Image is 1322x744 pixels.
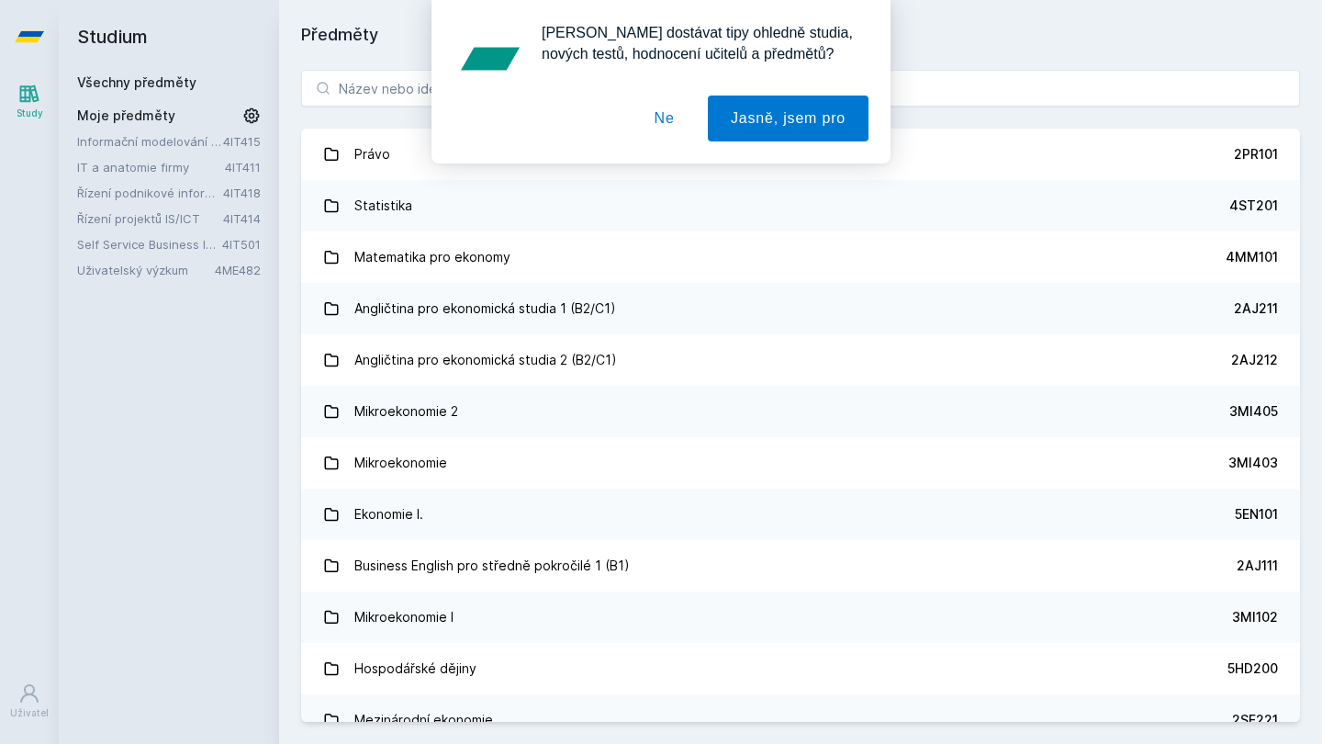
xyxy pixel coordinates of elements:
[301,386,1300,437] a: Mikroekonomie 2 3MI405
[223,211,261,226] a: 4IT414
[4,673,55,729] a: Uživatel
[77,235,222,254] a: Self Service Business Intelligence
[223,186,261,200] a: 4IT418
[225,160,261,175] a: 4IT411
[1235,505,1278,524] div: 5EN101
[527,22,868,64] div: [PERSON_NAME] dostávat tipy ohledně studia, nových testů, hodnocení učitelů a předmětů?
[1229,197,1278,215] div: 4ST201
[10,706,49,720] div: Uživatel
[354,650,476,687] div: Hospodářské dějiny
[354,702,493,738] div: Mezinárodní ekonomie
[1229,402,1278,421] div: 3MI405
[301,643,1300,694] a: Hospodářské dějiny 5HD200
[354,342,617,378] div: Angličtina pro ekonomická studia 2 (B2/C1)
[215,263,261,277] a: 4ME482
[301,283,1300,334] a: Angličtina pro ekonomická studia 1 (B2/C1) 2AJ211
[354,187,412,224] div: Statistika
[354,239,510,276] div: Matematika pro ekonomy
[301,231,1300,283] a: Matematika pro ekonomy 4MM101
[1226,248,1278,266] div: 4MM101
[1237,557,1278,575] div: 2AJ111
[301,540,1300,592] a: Business English pro středně pokročilé 1 (B1) 2AJ111
[77,184,223,202] a: Řízení podnikové informatiky
[1232,711,1278,729] div: 2SE221
[1232,608,1278,626] div: 3MI102
[301,437,1300,489] a: Mikroekonomie 3MI403
[1227,659,1278,678] div: 5HD200
[77,158,225,176] a: IT a anatomie firmy
[454,22,527,96] img: notification icon
[301,334,1300,386] a: Angličtina pro ekonomická studia 2 (B2/C1) 2AJ212
[1234,299,1278,318] div: 2AJ211
[354,496,423,533] div: Ekonomie I.
[301,489,1300,540] a: Ekonomie I. 5EN101
[632,96,698,141] button: Ne
[77,209,223,228] a: Řízení projektů IS/ICT
[77,261,215,279] a: Uživatelský výzkum
[1228,454,1278,472] div: 3MI403
[708,96,868,141] button: Jasně, jsem pro
[354,290,616,327] div: Angličtina pro ekonomická studia 1 (B2/C1)
[354,393,458,430] div: Mikroekonomie 2
[354,445,447,481] div: Mikroekonomie
[1231,351,1278,369] div: 2AJ212
[301,180,1300,231] a: Statistika 4ST201
[354,599,454,636] div: Mikroekonomie I
[222,237,261,252] a: 4IT501
[301,592,1300,643] a: Mikroekonomie I 3MI102
[354,547,630,584] div: Business English pro středně pokročilé 1 (B1)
